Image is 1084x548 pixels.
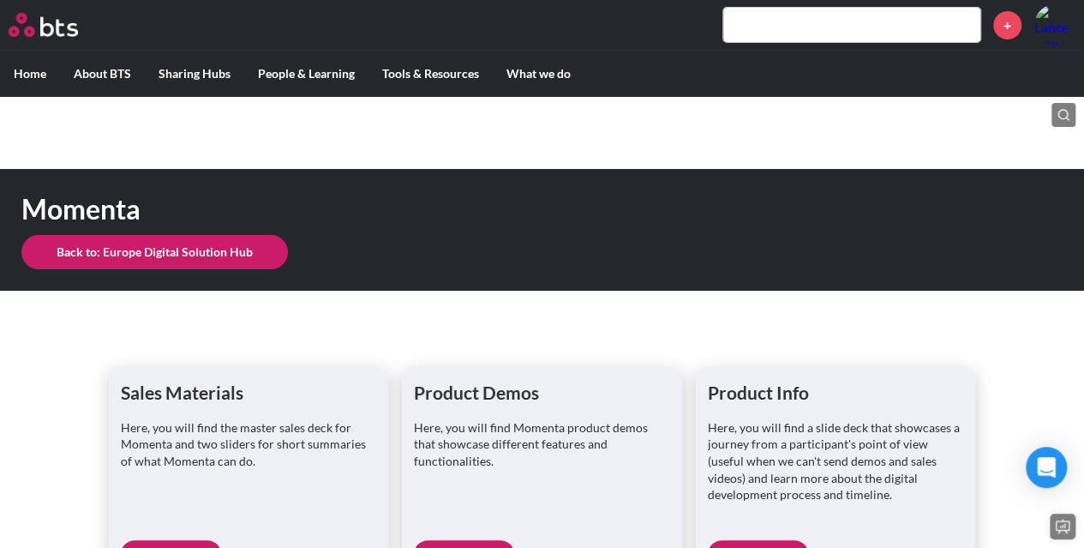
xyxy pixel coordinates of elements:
[60,51,145,96] label: About BTS
[21,190,750,229] h1: Momenta
[368,51,493,96] label: Tools & Resources
[493,51,584,96] label: What we do
[708,380,964,405] h1: Product Info
[244,51,368,96] label: People & Learning
[9,13,110,37] a: Go home
[145,51,244,96] label: Sharing Hubs
[1026,447,1067,488] div: Open Intercom Messenger
[21,235,288,269] a: Back to: Europe Digital Solution Hub
[121,419,377,470] p: Here, you will find the master sales deck for Momenta and two sliders for short summaries of what...
[1034,4,1075,45] a: Profile
[993,11,1021,39] a: +
[708,419,964,503] p: Here, you will find a slide deck that showcases a journey from a participant's point of view (use...
[121,380,377,405] h1: Sales Materials
[9,13,78,37] img: BTS Logo
[414,419,670,470] p: Here, you will find Momenta product demos that showcase different features and functionalities.
[1034,4,1075,45] img: Lance Wilke
[414,380,670,405] h1: Product Demos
